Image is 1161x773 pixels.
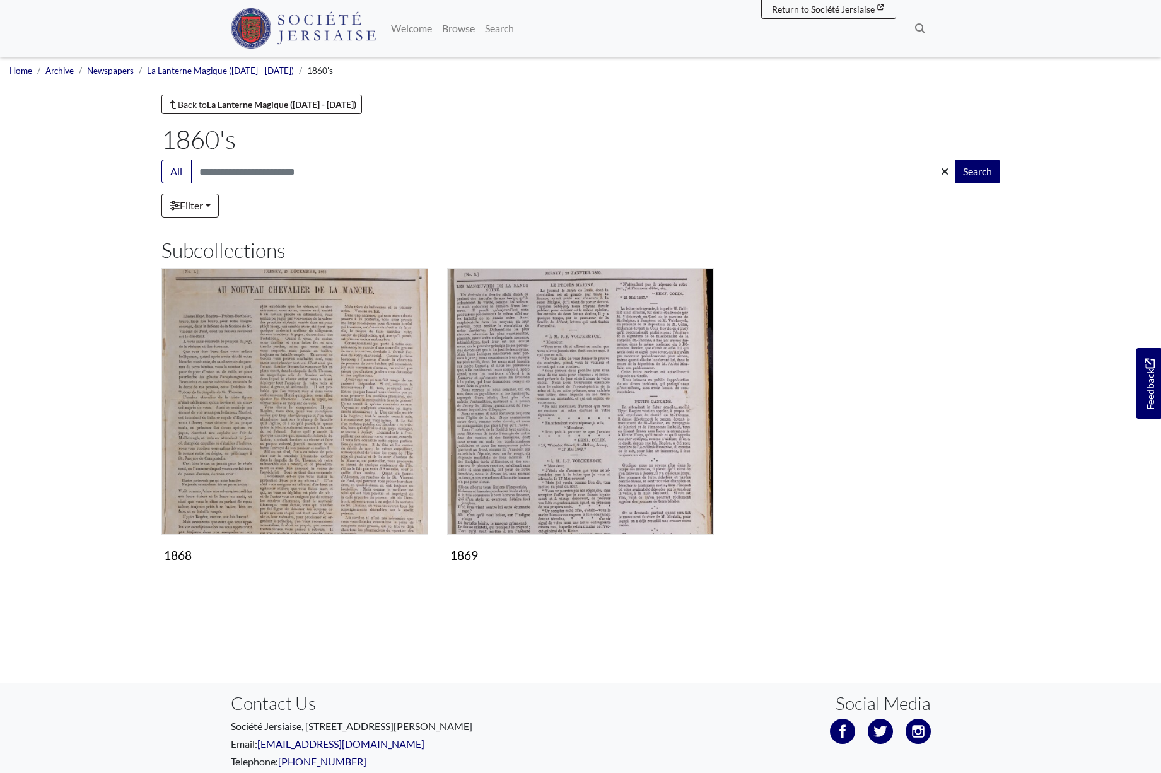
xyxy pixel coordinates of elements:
a: Filter [161,194,219,218]
span: 1860's [307,66,333,76]
a: Société Jersiaise logo [231,5,376,52]
a: [EMAIL_ADDRESS][DOMAIN_NAME] [257,738,424,750]
strong: La Lanterne Magique ([DATE] - [DATE]) [207,99,356,110]
button: Search [955,160,1000,183]
img: 1869 [447,268,714,535]
a: Search [480,16,519,41]
button: All [161,160,192,183]
p: Société Jersiaise, [STREET_ADDRESS][PERSON_NAME] [231,719,571,734]
a: Newspapers [87,66,134,76]
div: Subcollection [152,268,438,587]
a: Home [9,66,32,76]
span: Return to Société Jersiaise [772,4,875,15]
p: Email: [231,736,571,752]
input: Search this collection... [191,160,956,183]
img: 1868 [161,268,428,535]
img: Société Jersiaise [231,8,376,49]
a: Back toLa Lanterne Magique ([DATE] - [DATE]) [161,95,363,114]
a: [PHONE_NUMBER] [278,755,366,767]
span: Feedback [1142,358,1157,409]
h1: 1860's [161,124,1000,154]
h3: Social Media [836,693,931,714]
h3: Contact Us [231,693,571,714]
a: Would you like to provide feedback? [1136,348,1161,419]
a: 1869 1869 [447,268,714,568]
a: Browse [437,16,480,41]
h2: Subcollections [161,238,1000,262]
div: Subcollection [438,268,723,587]
a: Welcome [386,16,437,41]
a: 1868 1868 [161,268,428,568]
a: La Lanterne Magique ([DATE] - [DATE]) [147,66,294,76]
p: Telephone: [231,754,571,769]
a: Archive [45,66,74,76]
section: Subcollections [161,268,1000,602]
